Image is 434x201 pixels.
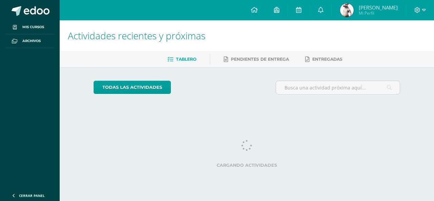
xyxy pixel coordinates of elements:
[22,38,41,44] span: Archivos
[305,54,342,65] a: Entregadas
[94,163,400,168] label: Cargando actividades
[68,29,205,42] span: Actividades recientes y próximas
[19,193,45,198] span: Cerrar panel
[22,24,44,30] span: Mis cursos
[94,81,171,94] a: todas las Actividades
[167,54,196,65] a: Tablero
[5,34,54,48] a: Archivos
[340,3,354,17] img: 86ba34b4462e245aa7495bdb45b1f922.png
[176,57,196,62] span: Tablero
[276,81,400,94] input: Busca una actividad próxima aquí...
[231,57,289,62] span: Pendientes de entrega
[359,4,398,11] span: [PERSON_NAME]
[224,54,289,65] a: Pendientes de entrega
[5,20,54,34] a: Mis cursos
[312,57,342,62] span: Entregadas
[359,10,398,16] span: Mi Perfil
